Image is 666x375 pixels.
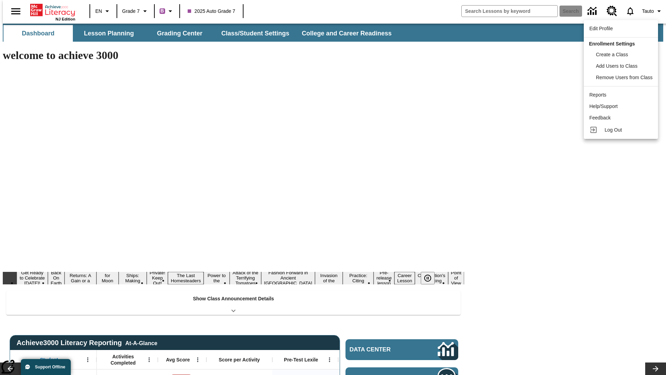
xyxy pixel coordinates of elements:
[596,52,628,57] span: Create a Class
[596,63,638,69] span: Add Users to Class
[589,115,610,120] span: Feedback
[589,92,606,98] span: Reports
[596,75,652,80] span: Remove Users from Class
[3,6,101,12] body: Maximum 600 characters Press Escape to exit toolbar Press Alt + F10 to reach toolbar
[605,127,622,133] span: Log Out
[589,103,618,109] span: Help/Support
[589,26,613,31] span: Edit Profile
[589,41,635,47] span: Enrollment Settings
